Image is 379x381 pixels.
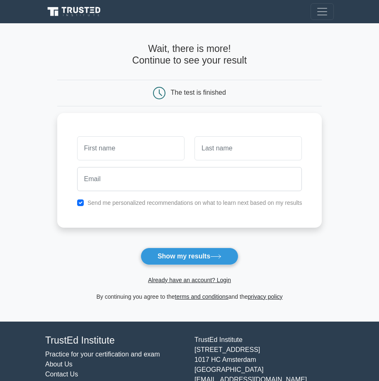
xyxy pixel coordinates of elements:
[45,351,160,358] a: Practice for your certification and exam
[45,371,78,378] a: Contact Us
[52,292,327,302] div: By continuing you agree to the and the
[194,136,302,160] input: Last name
[57,43,322,66] h4: Wait, there is more! Continue to see your result
[311,3,334,20] button: Toggle navigation
[171,89,226,96] div: The test is finished
[87,199,302,206] label: Send me personalized recommendations on what to learn next based on my results
[248,293,283,300] a: privacy policy
[175,293,228,300] a: terms and conditions
[141,248,238,265] button: Show my results
[148,277,231,283] a: Already have an account? Login
[77,136,185,160] input: First name
[45,361,73,368] a: About Us
[45,335,185,347] h4: TrustEd Institute
[77,167,302,191] input: Email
